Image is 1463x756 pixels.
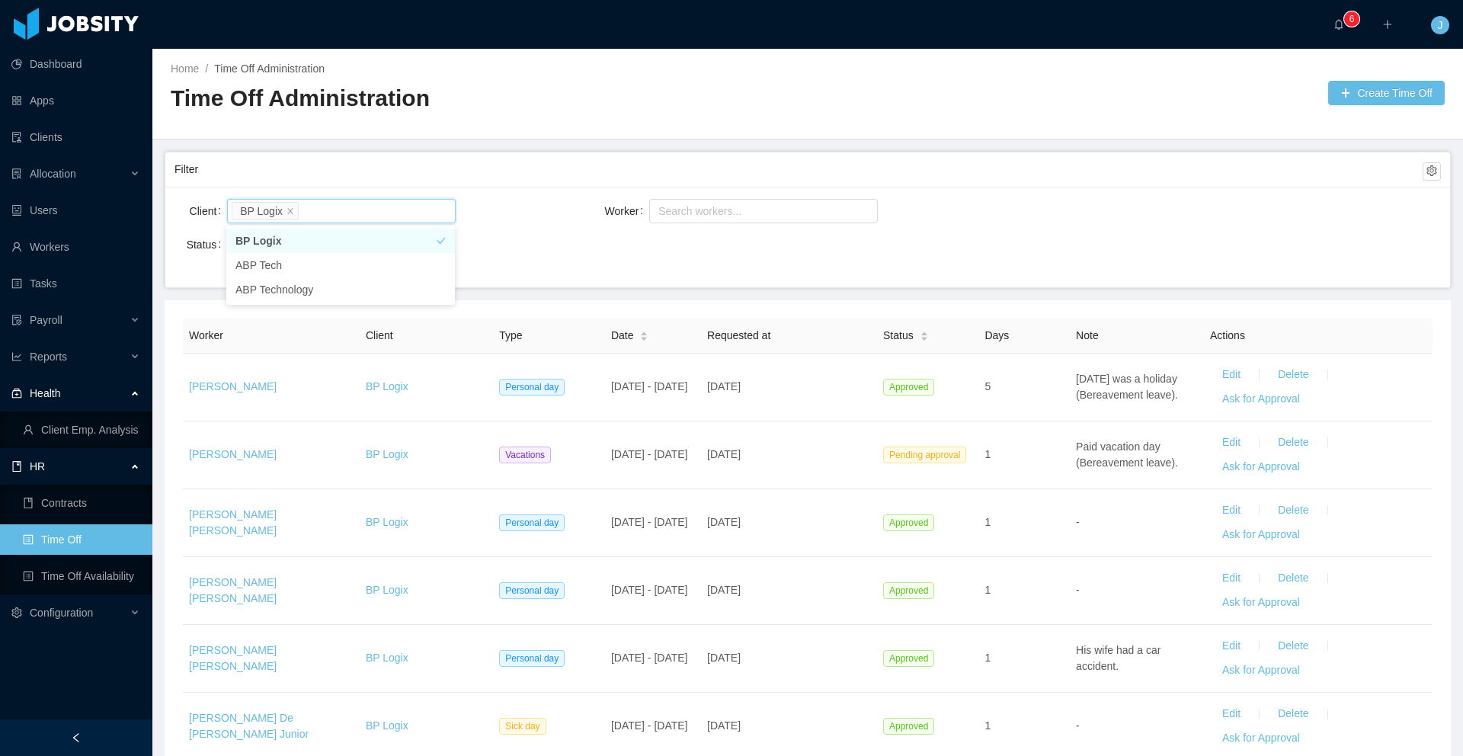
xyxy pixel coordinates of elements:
div: BP Logix [240,203,283,219]
a: icon: appstoreApps [11,85,140,116]
a: icon: bookContracts [23,488,140,518]
span: Reports [30,351,67,363]
h2: Time Off Administration [171,83,808,114]
a: [PERSON_NAME] [189,380,277,392]
input: Worker [654,202,662,220]
button: Delete [1266,498,1321,523]
div: Sort [639,329,648,340]
div: Sort [920,329,929,340]
span: Health [30,387,60,399]
span: [DATE] [707,584,741,596]
span: 5 [984,380,991,392]
a: icon: profileTime Off [23,524,140,555]
span: Type [499,329,522,341]
span: Configuration [30,607,93,619]
sup: 6 [1344,11,1359,27]
button: icon: plusCreate Time Off [1328,81,1445,105]
a: BP Logix [366,516,408,528]
li: BP Logix [226,229,455,253]
span: Personal day [499,650,565,667]
i: icon: line-chart [11,351,22,362]
li: ABP Tech [226,253,455,277]
span: Allocation [30,168,76,180]
div: Filter [174,155,1423,184]
div: Search workers... [658,203,855,219]
span: [DATE] - [DATE] [611,516,688,528]
a: icon: userWorkers [11,232,140,262]
button: Delete [1266,431,1321,455]
a: icon: profileTasks [11,268,140,299]
span: Approved [883,582,934,599]
button: Edit [1210,363,1253,387]
a: icon: profileTime Off Availability [23,561,140,591]
span: His wife had a car accident. [1076,644,1160,672]
button: Delete [1266,363,1321,387]
li: BP Logix [232,202,299,220]
a: [PERSON_NAME] [PERSON_NAME] [189,644,277,672]
span: Paid vacation day (Bereavement leave). [1076,440,1178,469]
span: Client [366,329,393,341]
span: [DATE] - [DATE] [611,448,688,460]
i: icon: caret-up [640,329,648,334]
span: [DATE] - [DATE] [611,380,688,392]
span: 1 [984,516,991,528]
i: icon: bell [1333,19,1344,30]
button: Edit [1210,431,1253,455]
i: icon: solution [11,168,22,179]
span: HR [30,460,45,472]
label: Worker [604,205,649,217]
i: icon: caret-down [920,335,928,340]
span: Vacations [499,447,551,463]
span: Worker [189,329,223,341]
a: [PERSON_NAME] [PERSON_NAME] [189,508,277,537]
a: BP Logix [366,380,408,392]
span: Personal day [499,379,565,396]
i: icon: close [287,207,294,216]
span: [DATE] - [DATE] [611,584,688,596]
span: [DATE] [707,516,741,528]
a: icon: userClient Emp. Analysis [23,415,140,445]
a: icon: auditClients [11,122,140,152]
span: 1 [984,584,991,596]
span: [DATE] [707,448,741,460]
i: icon: plus [1382,19,1393,30]
span: Note [1076,329,1099,341]
span: Approved [883,379,934,396]
span: Personal day [499,514,565,531]
i: icon: setting [11,607,22,618]
span: [DATE] [707,652,741,664]
span: - [1076,584,1080,596]
span: [DATE] [707,380,741,392]
span: J [1438,16,1443,34]
button: icon: setting [1423,162,1441,181]
i: icon: book [11,461,22,472]
button: Edit [1210,702,1253,726]
span: [DATE] was a holiday (Bereavement leave). [1076,373,1178,401]
p: 6 [1349,11,1355,27]
button: Delete [1266,634,1321,658]
span: [DATE] - [DATE] [611,652,688,664]
span: 1 [984,448,991,460]
span: Approved [883,514,934,531]
i: icon: file-protect [11,315,22,325]
a: Time Off Administration [214,62,325,75]
a: BP Logix [366,719,408,732]
a: [PERSON_NAME] [PERSON_NAME] [189,576,277,604]
a: BP Logix [366,584,408,596]
a: [PERSON_NAME] De [PERSON_NAME] Junior [189,712,309,740]
label: Client [190,205,228,217]
button: Ask for Approval [1210,591,1312,615]
i: icon: check [437,261,446,270]
a: icon: pie-chartDashboard [11,49,140,79]
span: Actions [1210,329,1245,341]
i: icon: caret-up [920,329,928,334]
span: Approved [883,650,934,667]
span: [DATE] - [DATE] [611,719,688,732]
i: icon: check [437,236,446,245]
a: BP Logix [366,448,408,460]
li: ABP Technology [226,277,455,302]
span: Days [984,329,1009,341]
span: [DATE] [707,719,741,732]
button: Delete [1266,702,1321,726]
span: Approved [883,718,934,735]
